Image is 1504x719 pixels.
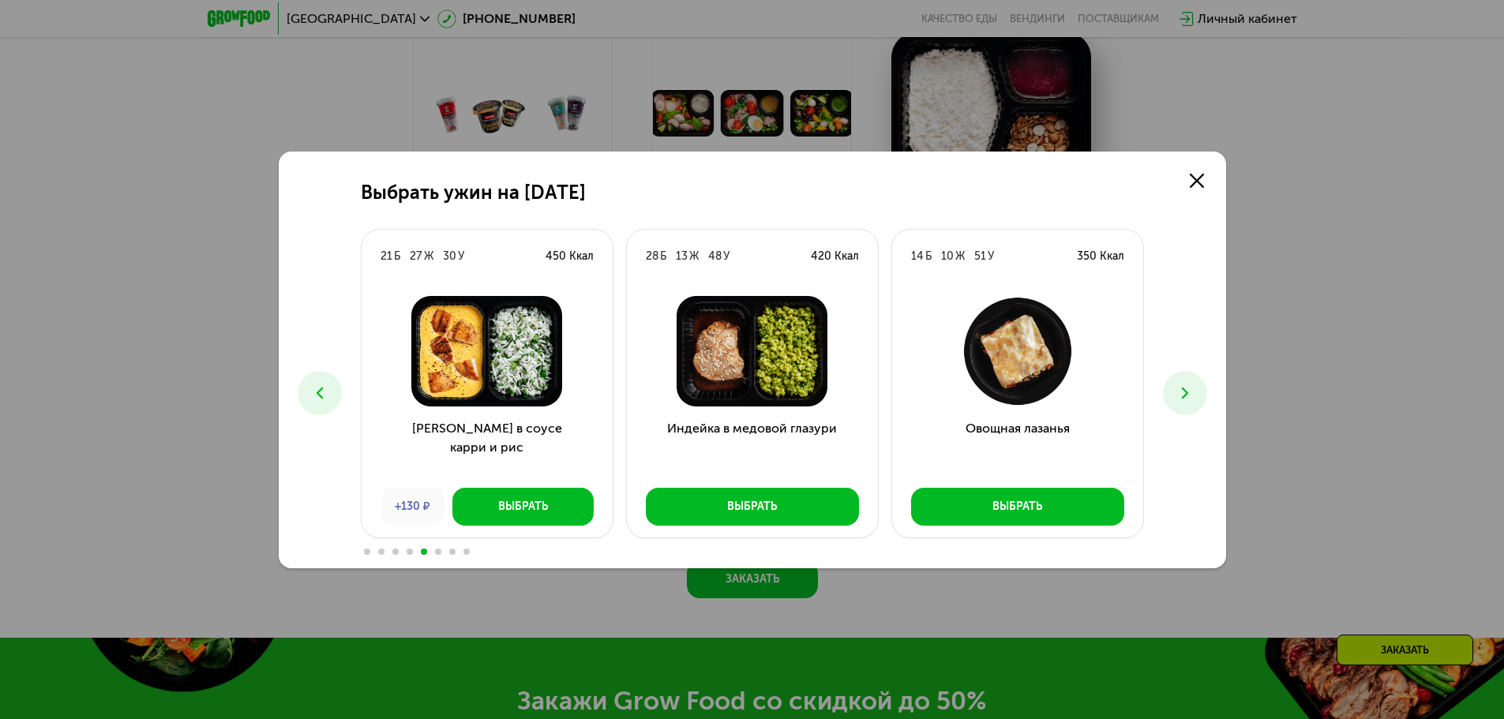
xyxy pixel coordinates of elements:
[646,488,859,526] button: Выбрать
[639,296,865,406] img: Индейка в медовой глазури
[727,499,777,515] div: Выбрать
[676,249,688,264] div: 13
[892,419,1143,476] h3: Овощная лазанья
[974,249,986,264] div: 51
[627,419,878,476] h3: Индейка в медовой глазури
[1077,249,1124,264] div: 350 Ккал
[723,249,729,264] div: У
[646,249,658,264] div: 28
[381,488,444,526] div: +130 ₽
[361,182,586,204] h2: Выбрать ужин на [DATE]
[689,249,699,264] div: Ж
[374,296,600,406] img: Бедро в соусе карри и рис
[708,249,722,264] div: 48
[955,249,965,264] div: Ж
[988,249,994,264] div: У
[452,488,594,526] button: Выбрать
[660,249,666,264] div: Б
[911,488,1124,526] button: Выбрать
[443,249,456,264] div: 30
[381,249,392,264] div: 21
[458,249,464,264] div: У
[424,249,433,264] div: Ж
[498,499,548,515] div: Выбрать
[911,249,924,264] div: 14
[362,419,613,476] h3: [PERSON_NAME] в соусе карри и рис
[941,249,954,264] div: 10
[992,499,1042,515] div: Выбрать
[394,249,400,264] div: Б
[925,249,932,264] div: Б
[410,249,422,264] div: 27
[905,296,1131,406] img: Овощная лазанья
[811,249,859,264] div: 420 Ккал
[546,249,594,264] div: 450 Ккал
